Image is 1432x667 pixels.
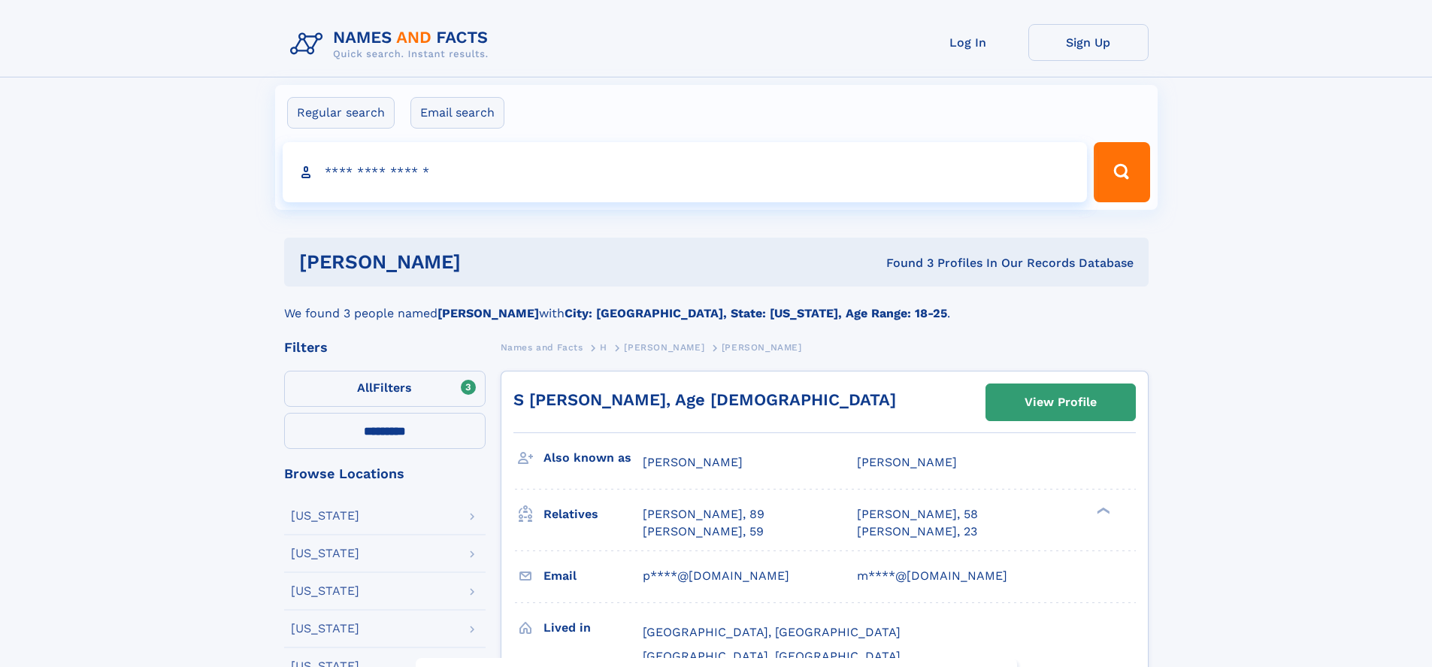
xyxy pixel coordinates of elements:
[643,649,901,663] span: [GEOGRAPHIC_DATA], [GEOGRAPHIC_DATA]
[600,342,607,353] span: H
[287,97,395,129] label: Regular search
[513,390,896,409] a: S [PERSON_NAME], Age [DEMOGRAPHIC_DATA]
[565,306,947,320] b: City: [GEOGRAPHIC_DATA], State: [US_STATE], Age Range: 18-25
[357,380,373,395] span: All
[986,384,1135,420] a: View Profile
[410,97,504,129] label: Email search
[284,341,486,354] div: Filters
[857,506,978,523] a: [PERSON_NAME], 58
[284,287,1149,323] div: We found 3 people named with .
[1028,24,1149,61] a: Sign Up
[284,467,486,481] div: Browse Locations
[643,625,901,639] span: [GEOGRAPHIC_DATA], [GEOGRAPHIC_DATA]
[299,253,674,271] h1: [PERSON_NAME]
[543,502,643,527] h3: Relatives
[643,523,764,540] a: [PERSON_NAME], 59
[437,306,539,320] b: [PERSON_NAME]
[543,563,643,589] h3: Email
[857,455,957,469] span: [PERSON_NAME]
[908,24,1028,61] a: Log In
[857,523,977,540] a: [PERSON_NAME], 23
[291,623,359,635] div: [US_STATE]
[543,445,643,471] h3: Also known as
[291,585,359,597] div: [US_STATE]
[291,510,359,522] div: [US_STATE]
[1094,142,1149,202] button: Search Button
[284,24,501,65] img: Logo Names and Facts
[284,371,486,407] label: Filters
[624,338,704,356] a: [PERSON_NAME]
[543,615,643,641] h3: Lived in
[1025,385,1097,420] div: View Profile
[643,506,764,523] a: [PERSON_NAME], 89
[674,255,1134,271] div: Found 3 Profiles In Our Records Database
[600,338,607,356] a: H
[283,142,1088,202] input: search input
[643,455,743,469] span: [PERSON_NAME]
[291,547,359,559] div: [US_STATE]
[624,342,704,353] span: [PERSON_NAME]
[722,342,802,353] span: [PERSON_NAME]
[501,338,583,356] a: Names and Facts
[1093,506,1111,516] div: ❯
